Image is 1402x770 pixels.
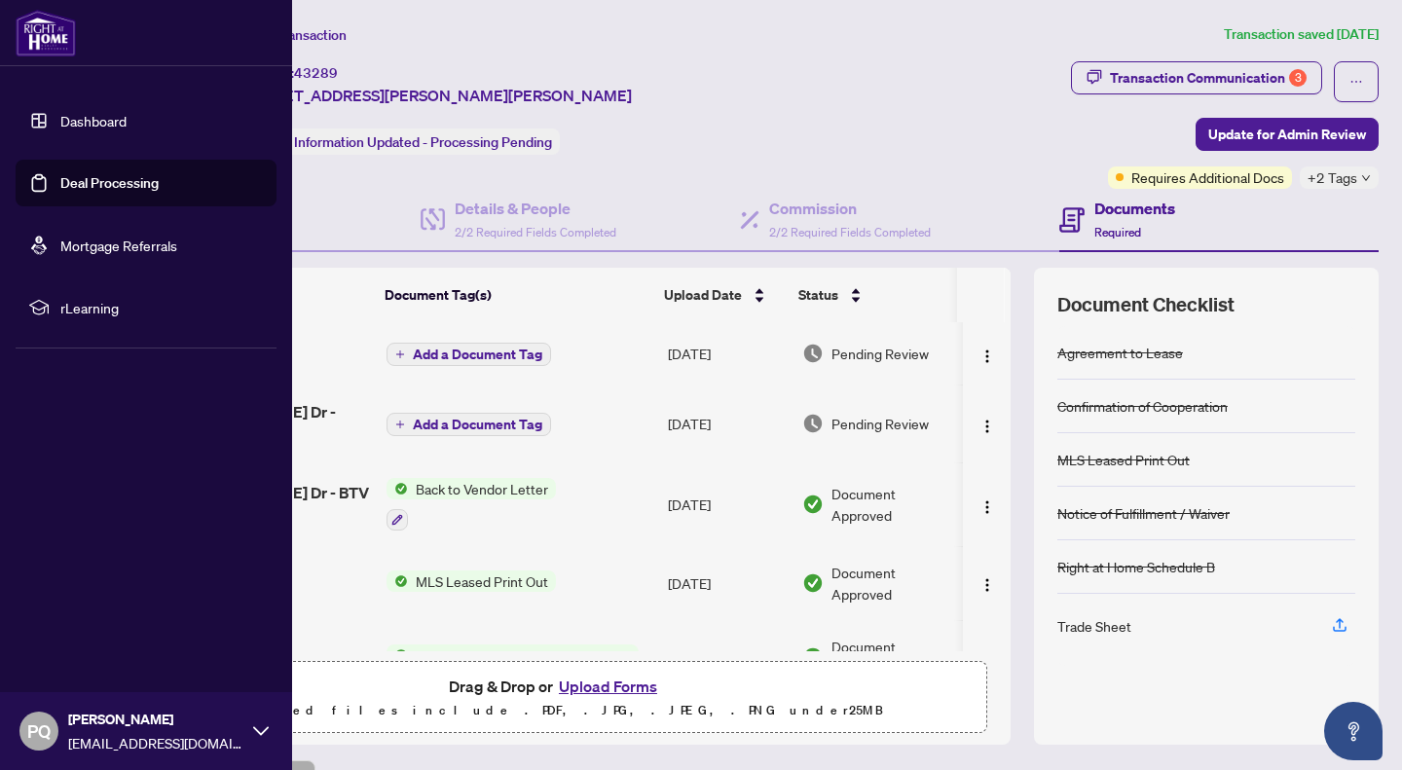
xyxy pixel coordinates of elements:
[1057,615,1131,637] div: Trade Sheet
[387,413,551,436] button: Add a Document Tag
[126,662,986,734] span: Drag & Drop orUpload FormsSupported files include .PDF, .JPG, .JPEG, .PNG under25MB
[1308,166,1357,189] span: +2 Tags
[831,413,929,434] span: Pending Review
[1224,23,1379,46] article: Transaction saved [DATE]
[769,197,931,220] h4: Commission
[377,268,656,322] th: Document Tag(s)
[972,642,1003,673] button: Logo
[387,478,408,499] img: Status Icon
[553,674,663,699] button: Upload Forms
[831,343,929,364] span: Pending Review
[660,322,794,385] td: [DATE]
[408,570,556,592] span: MLS Leased Print Out
[1324,702,1383,760] button: Open asap
[1196,118,1379,151] button: Update for Admin Review
[1057,291,1235,318] span: Document Checklist
[798,284,838,306] span: Status
[1071,61,1322,94] button: Transaction Communication3
[387,342,551,367] button: Add a Document Tag
[1057,342,1183,363] div: Agreement to Lease
[979,577,995,593] img: Logo
[68,709,243,730] span: [PERSON_NAME]
[27,717,51,745] span: PQ
[802,572,824,594] img: Document Status
[60,237,177,254] a: Mortgage Referrals
[1057,395,1228,417] div: Confirmation of Cooperation
[802,343,824,364] img: Document Status
[664,284,742,306] span: Upload Date
[979,348,995,364] img: Logo
[831,636,955,678] span: Document Approved
[1057,556,1215,577] div: Right at Home Schedule B
[449,674,663,699] span: Drag & Drop or
[1110,62,1307,93] div: Transaction Communication
[1131,166,1284,188] span: Requires Additional Docs
[769,225,931,239] span: 2/2 Required Fields Completed
[979,419,995,434] img: Logo
[791,268,958,322] th: Status
[408,644,639,666] span: Co-op Brokerage Commission Statement
[1094,225,1141,239] span: Required
[979,499,995,515] img: Logo
[68,732,243,753] span: [EMAIL_ADDRESS][DOMAIN_NAME]
[831,562,955,605] span: Document Approved
[1361,173,1371,183] span: down
[395,349,405,359] span: plus
[408,478,556,499] span: Back to Vendor Letter
[60,174,159,192] a: Deal Processing
[16,10,76,56] img: logo
[387,343,551,366] button: Add a Document Tag
[387,644,639,666] button: Status IconCo-op Brokerage Commission Statement
[387,478,556,531] button: Status IconBack to Vendor Letter
[455,197,616,220] h4: Details & People
[137,699,975,722] p: Supported files include .PDF, .JPG, .JPEG, .PNG under 25 MB
[294,64,338,82] span: 43289
[395,420,405,429] span: plus
[1057,502,1230,524] div: Notice of Fulfillment / Waiver
[831,483,955,526] span: Document Approved
[979,651,995,667] img: Logo
[1289,69,1307,87] div: 3
[802,494,824,515] img: Document Status
[455,225,616,239] span: 2/2 Required Fields Completed
[241,84,632,107] span: [STREET_ADDRESS][PERSON_NAME][PERSON_NAME]
[802,413,824,434] img: Document Status
[1208,119,1366,150] span: Update for Admin Review
[660,462,794,546] td: [DATE]
[413,348,542,361] span: Add a Document Tag
[972,408,1003,439] button: Logo
[972,489,1003,520] button: Logo
[60,297,263,318] span: rLearning
[972,568,1003,599] button: Logo
[656,268,790,322] th: Upload Date
[60,112,127,129] a: Dashboard
[242,26,347,44] span: View Transaction
[387,644,408,666] img: Status Icon
[660,385,794,462] td: [DATE]
[972,338,1003,369] button: Logo
[1349,75,1363,89] span: ellipsis
[241,128,560,155] div: Status:
[387,570,556,592] button: Status IconMLS Leased Print Out
[387,570,408,592] img: Status Icon
[802,646,824,668] img: Document Status
[1057,449,1190,470] div: MLS Leased Print Out
[660,620,794,694] td: [DATE]
[294,133,552,151] span: Information Updated - Processing Pending
[660,546,794,620] td: [DATE]
[387,412,551,437] button: Add a Document Tag
[413,418,542,431] span: Add a Document Tag
[1094,197,1175,220] h4: Documents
